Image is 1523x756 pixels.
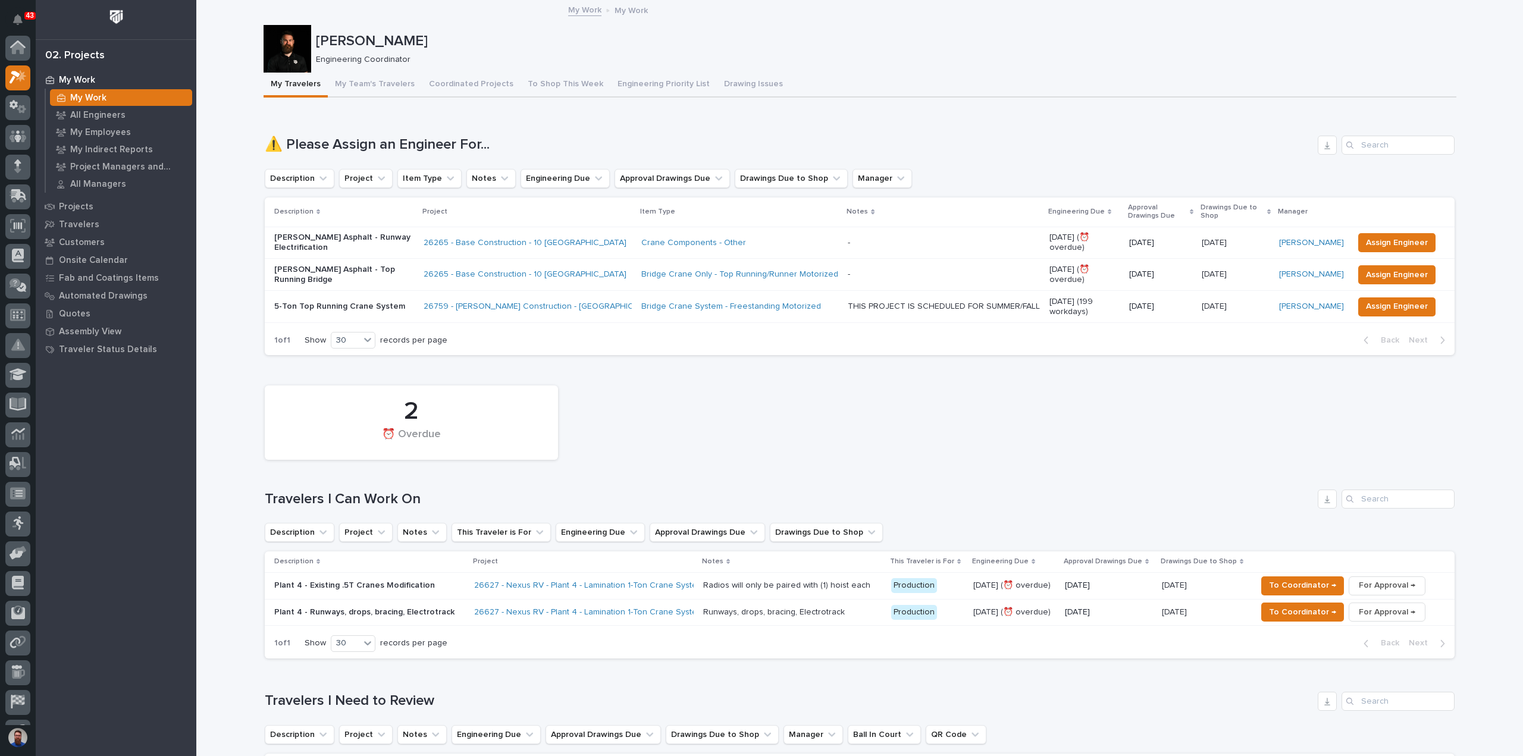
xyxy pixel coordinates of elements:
p: Item Type [640,205,675,218]
a: My Indirect Reports [46,141,196,158]
a: 26627 - Nexus RV - Plant 4 - Lamination 1-Ton Crane System [474,581,704,591]
a: All Engineers [46,106,196,123]
p: My Indirect Reports [70,145,153,155]
button: Notes [397,725,447,744]
div: Production [891,578,937,593]
input: Search [1342,136,1455,155]
tr: [PERSON_NAME] Asphalt - Runway Electrification26265 - Base Construction - 10 [GEOGRAPHIC_DATA] Cr... [265,227,1455,259]
p: [DATE] (⏰ overdue) [1049,233,1120,253]
p: Description [274,555,314,568]
p: 1 of 1 [265,326,300,355]
button: My Travelers [264,73,328,98]
p: 1 of 1 [265,629,300,658]
button: Assign Engineer [1358,297,1436,316]
button: users-avatar [5,725,30,750]
p: [PERSON_NAME] Asphalt - Runway Electrification [274,233,414,253]
div: Runways, drops, bracing, Electrotrack [703,607,845,617]
a: My Employees [46,124,196,140]
p: My Work [615,3,648,16]
button: Drawings Due to Shop [666,725,779,744]
button: Drawings Due to Shop [770,523,883,542]
button: Description [265,725,334,744]
span: To Coordinator → [1269,605,1336,619]
p: Drawings Due to Shop [1201,201,1264,223]
button: Drawing Issues [717,73,790,98]
p: Manager [1278,205,1308,218]
p: [DATE] [1162,578,1189,591]
button: This Traveler is For [452,523,551,542]
p: [DATE] [1065,581,1152,591]
span: Assign Engineer [1366,268,1428,282]
button: Engineering Priority List [610,73,717,98]
a: My Work [46,89,196,106]
tr: Plant 4 - Existing .5T Cranes Modification26627 - Nexus RV - Plant 4 - Lamination 1-Ton Crane Sys... [265,572,1455,599]
tr: Plant 4 - Runways, drops, bracing, Electrotrack26627 - Nexus RV - Plant 4 - Lamination 1-Ton Cran... [265,599,1455,626]
p: All Managers [70,179,126,190]
tr: 5-Ton Top Running Crane System26759 - [PERSON_NAME] Construction - [GEOGRAPHIC_DATA] Department 5... [265,291,1455,323]
button: Assign Engineer [1358,265,1436,284]
a: Crane Components - Other [641,238,746,248]
p: [PERSON_NAME] [316,33,1452,50]
button: Drawings Due to Shop [735,169,848,188]
p: [DATE] [1129,269,1192,280]
button: Approval Drawings Due [615,169,730,188]
p: Notes [847,205,868,218]
p: Show [305,638,326,648]
button: Item Type [397,169,462,188]
p: Assembly View [59,327,121,337]
img: Workspace Logo [105,6,127,28]
button: Back [1354,638,1404,648]
span: Back [1374,335,1399,346]
p: [DATE] [1202,299,1229,312]
p: Projects [59,202,93,212]
p: Description [274,205,314,218]
div: - [848,238,850,248]
a: Project Managers and Engineers [46,158,196,175]
button: Description [265,523,334,542]
a: 26759 - [PERSON_NAME] Construction - [GEOGRAPHIC_DATA] Department 5T Bridge Crane [424,302,775,312]
p: Travelers [59,219,99,230]
a: Assembly View [36,322,196,340]
p: Quotes [59,309,90,319]
p: [DATE] [1202,267,1229,280]
a: Travelers [36,215,196,233]
p: [DATE] [1162,605,1189,617]
button: My Team's Travelers [328,73,422,98]
button: Next [1404,335,1455,346]
span: For Approval → [1359,578,1415,592]
button: To Coordinator → [1261,603,1344,622]
h1: ⚠️ Please Assign an Engineer For... [265,136,1313,153]
div: Notifications43 [15,14,30,33]
div: 2 [285,397,538,426]
a: Onsite Calendar [36,251,196,269]
p: Project [422,205,447,218]
a: 26627 - Nexus RV - Plant 4 - Lamination 1-Ton Crane System [474,607,704,617]
p: Engineering Due [972,555,1029,568]
div: Search [1342,490,1455,509]
button: Manager [853,169,912,188]
button: Notes [397,523,447,542]
button: Notifications [5,7,30,32]
div: 30 [331,334,360,347]
p: [DATE] [1129,302,1192,312]
div: 30 [331,637,360,650]
p: Approval Drawings Due [1064,555,1142,568]
a: 26265 - Base Construction - 10 [GEOGRAPHIC_DATA] [424,269,626,280]
span: Assign Engineer [1366,236,1428,250]
button: Project [339,725,393,744]
span: Next [1409,335,1435,346]
div: - [848,269,850,280]
p: Approval Drawings Due [1128,201,1187,223]
p: 43 [26,11,34,20]
div: Production [891,605,937,620]
a: Automated Drawings [36,287,196,305]
input: Search [1342,692,1455,711]
p: Project Managers and Engineers [70,162,187,172]
p: My Work [59,75,95,86]
span: For Approval → [1359,605,1415,619]
h1: Travelers I Can Work On [265,491,1313,508]
p: 5-Ton Top Running Crane System [274,302,414,312]
p: Show [305,335,326,346]
p: My Work [70,93,106,103]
